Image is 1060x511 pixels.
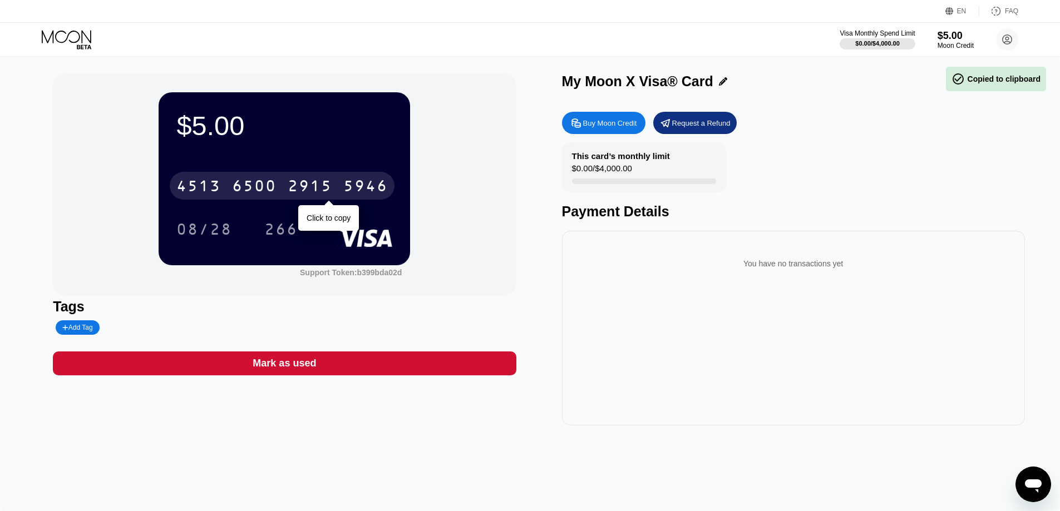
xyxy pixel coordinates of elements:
div: 4513650029155946 [170,172,395,200]
div: Support Token: b399bda02d [300,268,402,277]
div: FAQ [1005,7,1018,15]
div: 08/28 [168,215,240,243]
div: Support Token:b399bda02d [300,268,402,277]
div: Add Tag [56,320,99,335]
div: Payment Details [562,204,1025,220]
div: Visa Monthly Spend Limit [840,29,915,37]
div: 266 [264,222,298,240]
div: Visa Monthly Spend Limit$0.00/$4,000.00 [840,29,915,49]
span:  [951,72,965,86]
div: $0.00 / $4,000.00 [572,163,632,178]
div: Mark as used [253,357,316,370]
div: FAQ [979,6,1018,17]
div: 6500 [232,178,277,196]
div: EN [945,6,979,17]
div: EN [957,7,967,15]
div: $5.00Moon Credit [938,30,974,49]
div: You have no transactions yet [571,248,1016,279]
iframe: Button to launch messaging window, conversation in progress [1015,467,1051,502]
div: $5.00 [176,110,392,141]
div: $5.00 [938,30,974,42]
div: My Moon X Visa® Card [562,73,713,90]
div: Moon Credit [938,42,974,49]
div: This card’s monthly limit [572,151,670,161]
div: 08/28 [176,222,232,240]
div: Mark as used [53,351,516,375]
div: Buy Moon Credit [583,118,637,128]
div: 2915 [288,178,332,196]
div: Add Tag [62,324,92,331]
div: Click to copy [307,214,351,222]
div: Buy Moon Credit [562,112,645,134]
div: 4513 [176,178,221,196]
div: 5946 [343,178,388,196]
div: 266 [256,215,306,243]
div: $0.00 / $4,000.00 [855,40,900,47]
div: Copied to clipboard [951,72,1041,86]
div: Request a Refund [653,112,737,134]
div: Tags [53,299,516,315]
div: Request a Refund [672,118,731,128]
